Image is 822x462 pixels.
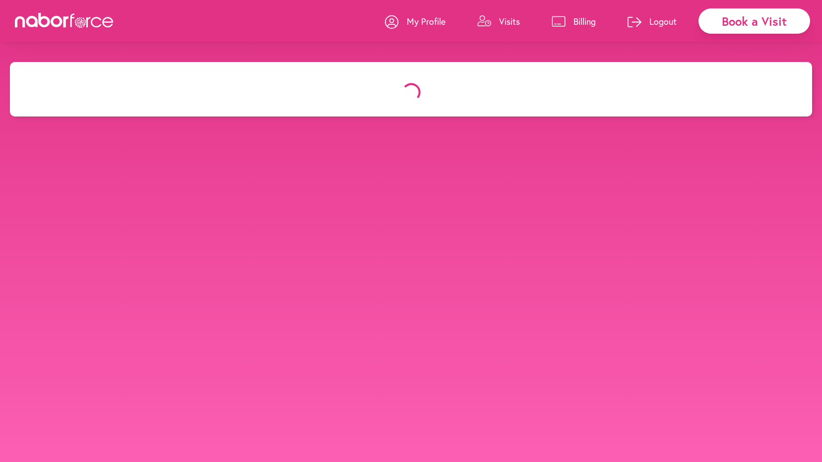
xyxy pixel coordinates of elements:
a: Billing [552,6,596,36]
a: Visits [477,6,520,36]
p: Visits [499,15,520,27]
p: Billing [573,15,596,27]
p: My Profile [407,15,445,27]
div: Book a Visit [698,8,810,34]
a: My Profile [385,6,445,36]
a: Logout [628,6,677,36]
p: Logout [649,15,677,27]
